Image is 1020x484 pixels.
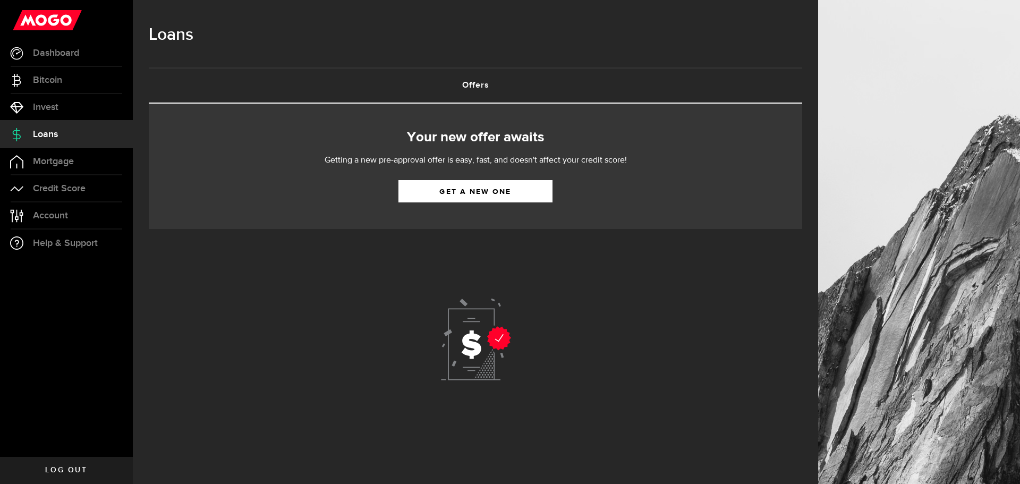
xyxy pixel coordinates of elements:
[149,21,802,49] h1: Loans
[975,439,1020,484] iframe: LiveChat chat widget
[33,130,58,139] span: Loans
[33,239,98,248] span: Help & Support
[149,69,802,103] a: Offers
[292,154,659,167] p: Getting a new pre-approval offer is easy, fast, and doesn't affect your credit score!
[165,126,786,149] h2: Your new offer awaits
[33,48,79,58] span: Dashboard
[33,157,74,166] span: Mortgage
[45,466,87,474] span: Log out
[33,211,68,220] span: Account
[33,75,62,85] span: Bitcoin
[149,67,802,104] ul: Tabs Navigation
[33,103,58,112] span: Invest
[33,184,86,193] span: Credit Score
[398,180,552,202] a: Get a new one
